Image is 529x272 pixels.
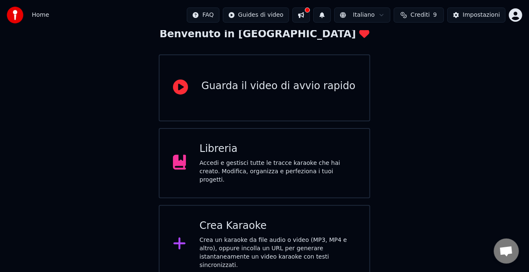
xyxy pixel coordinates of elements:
span: Crediti [410,11,430,19]
div: Accedi e gestisci tutte le tracce karaoke che hai creato. Modifica, organizza e perfeziona i tuoi... [199,159,356,184]
button: Impostazioni [447,8,506,23]
div: Impostazioni [463,11,500,19]
div: Libreria [199,142,356,156]
div: Crea Karaoke [199,219,356,233]
button: FAQ [187,8,219,23]
div: Aprire la chat [494,239,519,264]
div: Guarda il video di avvio rapido [201,80,356,93]
div: Benvenuto in [GEOGRAPHIC_DATA] [160,28,369,41]
span: 9 [433,11,437,19]
button: Guides di video [223,8,289,23]
button: Crediti9 [394,8,444,23]
nav: breadcrumb [32,11,49,19]
div: Crea un karaoke da file audio o video (MP3, MP4 e altro), oppure incolla un URL per generare ista... [199,236,356,269]
img: youka [7,7,23,23]
span: Home [32,11,49,19]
